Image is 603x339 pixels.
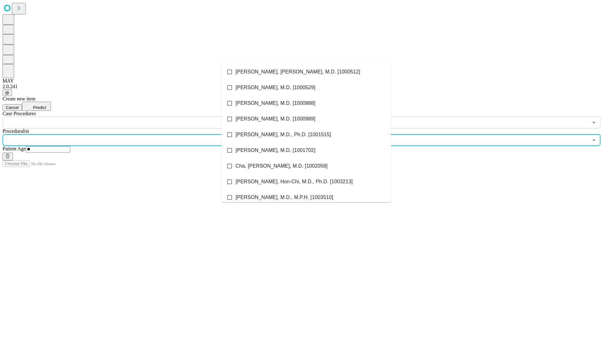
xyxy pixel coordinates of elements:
[3,104,22,111] button: Cancel
[236,178,353,186] span: [PERSON_NAME], Hon-Chi, M.D., Ph.D. [1003213]
[589,118,598,127] button: Open
[236,68,360,76] span: [PERSON_NAME], [PERSON_NAME], M.D. [1000512]
[3,128,29,134] span: Proceduralist
[6,105,19,110] span: Cancel
[236,115,315,123] span: [PERSON_NAME], M.D. [1000989]
[236,84,315,91] span: [PERSON_NAME], M.D. [1000529]
[3,111,36,116] span: Scheduled Procedure
[3,96,35,101] span: Create new item
[3,78,600,84] div: MAY
[589,136,598,144] button: Close
[236,162,328,170] span: Cha, [PERSON_NAME], M.D. [1002058]
[5,90,9,95] span: @
[33,105,46,110] span: Predict
[3,84,600,89] div: 2.0.241
[22,102,51,111] button: Predict
[236,194,333,201] span: [PERSON_NAME], M.D., M.P.H. [1003510]
[236,100,315,107] span: [PERSON_NAME], M.D. [1000988]
[3,89,12,96] button: @
[3,146,26,151] span: Patient Age
[236,131,331,138] span: [PERSON_NAME], M.D., Ph.D. [1001515]
[236,147,315,154] span: [PERSON_NAME], M.D. [1001702]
